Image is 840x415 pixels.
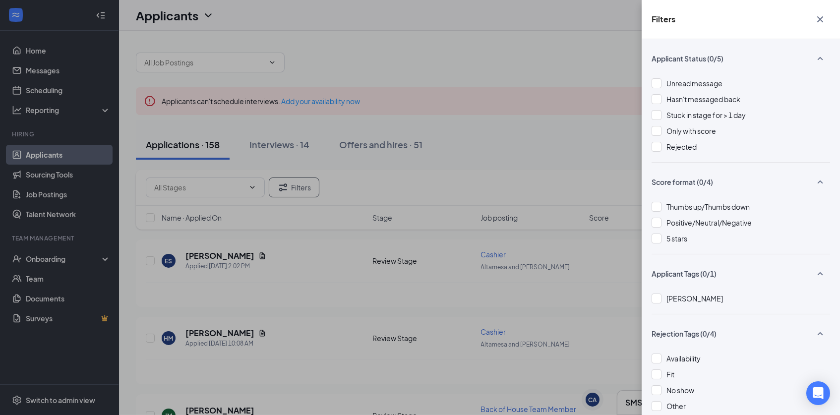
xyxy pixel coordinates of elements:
span: Applicant Status (0/5) [652,54,723,63]
span: Rejection Tags (0/4) [652,329,717,339]
button: Cross [810,10,830,29]
span: Thumbs up/Thumbs down [666,202,750,211]
span: No show [666,386,694,395]
span: Only with score [666,126,716,135]
button: SmallChevronUp [810,49,830,68]
svg: Cross [814,13,826,25]
span: 5 stars [666,234,687,243]
span: Unread message [666,79,722,88]
span: Score format (0/4) [652,177,713,187]
span: Stuck in stage for > 1 day [666,111,746,119]
h5: Filters [652,14,675,25]
span: Applicant Tags (0/1) [652,269,717,279]
div: Open Intercom Messenger [806,381,830,405]
svg: SmallChevronUp [814,328,826,340]
span: [PERSON_NAME] [666,294,723,303]
span: Rejected [666,142,697,151]
svg: SmallChevronUp [814,176,826,188]
button: SmallChevronUp [810,173,830,191]
button: SmallChevronUp [810,324,830,343]
span: Other [666,402,686,411]
svg: SmallChevronUp [814,53,826,64]
span: Positive/Neutral/Negative [666,218,752,227]
span: Fit [666,370,674,379]
svg: SmallChevronUp [814,268,826,280]
span: Availability [666,354,701,363]
span: Hasn't messaged back [666,95,740,104]
button: SmallChevronUp [810,264,830,283]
